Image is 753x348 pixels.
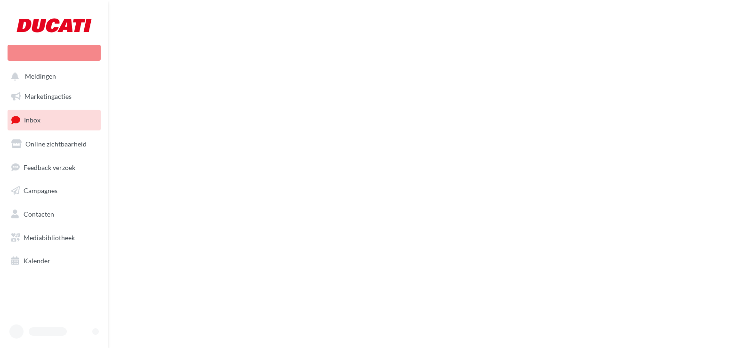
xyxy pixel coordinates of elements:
a: Feedback verzoek [6,158,103,178]
a: Campagnes [6,181,103,201]
span: Marketingacties [24,92,72,100]
a: Contacten [6,204,103,224]
div: Nieuwe campagne [8,45,101,61]
span: Mediabibliotheek [24,234,75,242]
span: Feedback verzoek [24,163,75,171]
a: Inbox [6,110,103,130]
span: Inbox [24,116,40,124]
a: Marketingacties [6,87,103,106]
span: Campagnes [24,186,57,194]
a: Mediabibliotheek [6,228,103,248]
span: Meldingen [25,73,56,81]
span: Kalender [24,257,50,265]
a: Kalender [6,251,103,271]
a: Online zichtbaarheid [6,134,103,154]
span: Contacten [24,210,54,218]
span: Online zichtbaarheid [25,140,87,148]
